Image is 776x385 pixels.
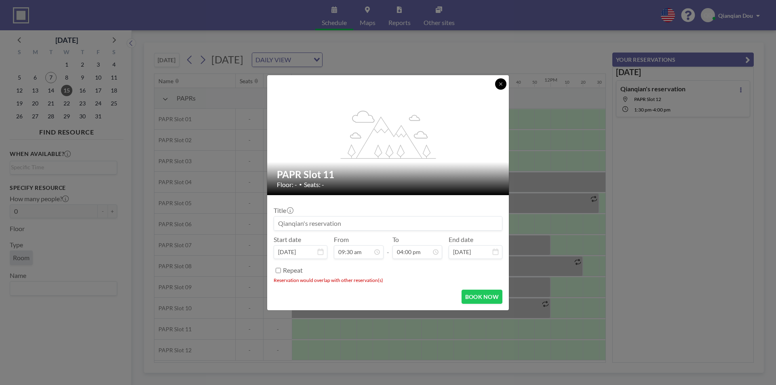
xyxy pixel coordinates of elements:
[277,168,500,181] h2: PAPR Slot 11
[304,181,324,189] span: Seats: -
[274,236,301,244] label: Start date
[274,277,502,283] li: Reservation would overlap with other reservation(s)
[462,290,502,304] button: BOOK NOW
[334,236,349,244] label: From
[283,266,303,274] label: Repeat
[299,181,302,187] span: •
[392,236,399,244] label: To
[274,217,502,230] input: Qianqian's reservation
[387,238,389,256] span: -
[277,181,297,189] span: Floor: -
[449,236,473,244] label: End date
[274,206,293,215] label: Title
[341,110,436,158] g: flex-grow: 1.2;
